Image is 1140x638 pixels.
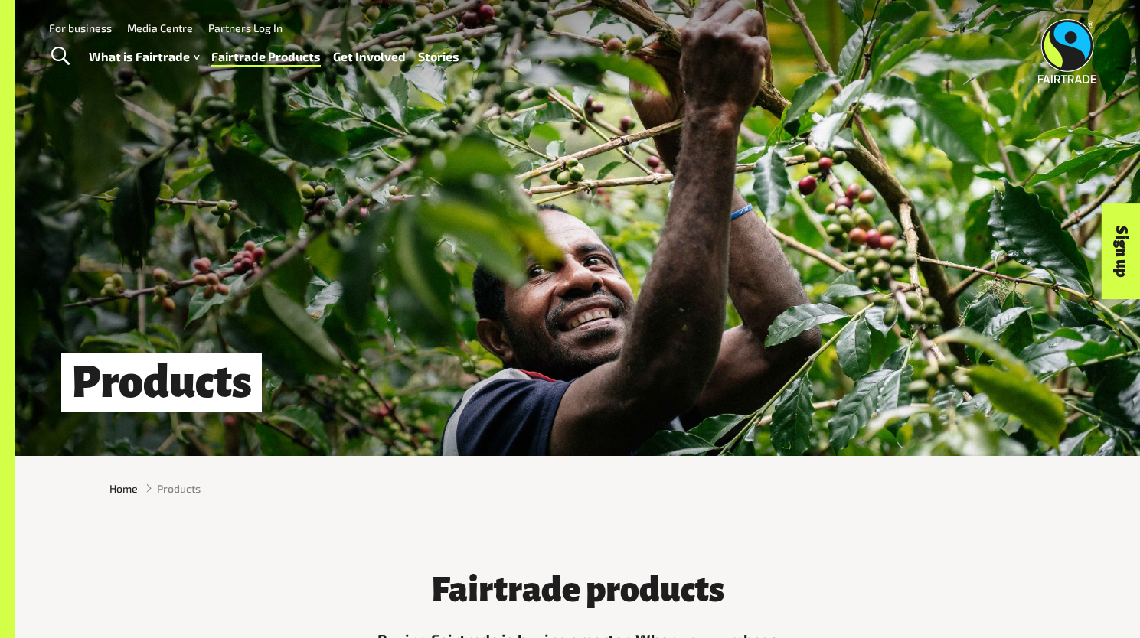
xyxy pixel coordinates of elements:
[348,571,808,609] h3: Fairtrade products
[418,46,459,68] a: Stories
[41,37,79,76] a: Toggle Search
[61,353,262,412] h1: Products
[127,21,193,34] a: Media Centre
[1038,19,1097,83] img: Fairtrade Australia New Zealand logo
[157,480,201,496] span: Products
[49,21,112,34] a: For business
[109,480,138,496] a: Home
[208,21,283,34] a: Partners Log In
[211,46,321,68] a: Fairtrade Products
[89,46,199,68] a: What is Fairtrade
[333,46,406,68] a: Get Involved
